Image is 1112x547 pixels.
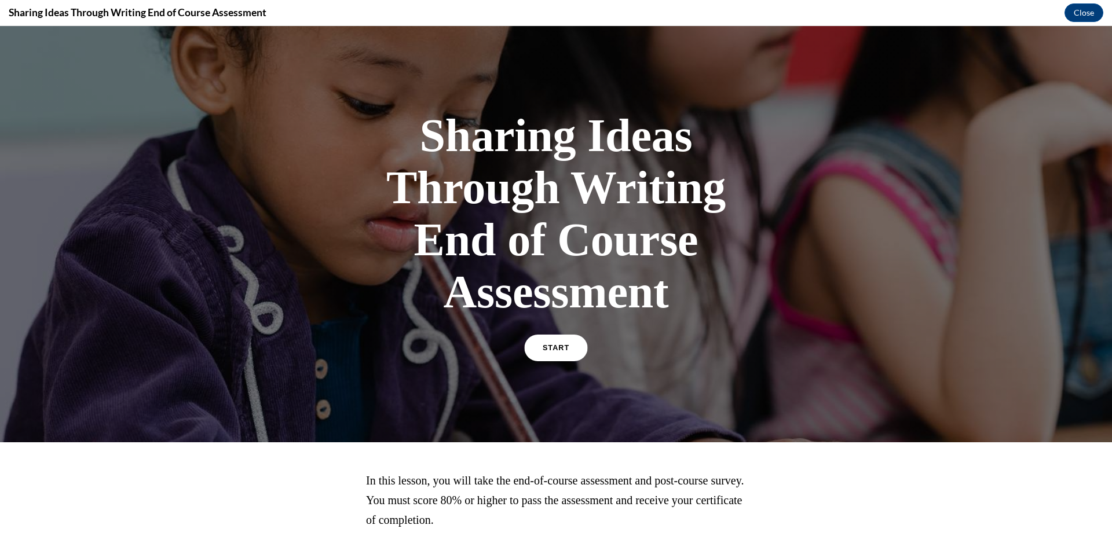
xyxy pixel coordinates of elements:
h4: Sharing Ideas Through Writing End of Course Assessment [9,5,266,20]
span: In this lesson, you will take the end-of-course assessment and post-course survey. You must score... [366,448,744,500]
a: START [524,309,587,335]
span: START [543,318,569,326]
h1: Sharing Ideas Through Writing End of Course Assessment [353,83,759,292]
button: Close [1065,3,1103,22]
